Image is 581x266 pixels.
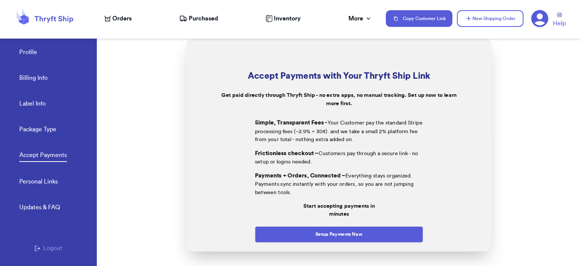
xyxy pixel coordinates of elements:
[386,10,452,27] button: Copy Customer Link
[266,14,301,23] a: Inventory
[255,150,318,156] span: Frictionless checkout –
[179,14,218,23] a: Purchased
[255,149,423,166] p: Customers pay through a secure link - no setup or logins needed.
[19,203,60,212] div: Updates & FAQ
[255,173,345,178] span: Payments + Orders, Connected –
[255,226,423,243] button: Setup Payments Now
[34,244,62,253] button: Logout
[19,48,37,58] a: Profile
[19,203,60,213] a: Updates & FAQ
[457,10,524,27] button: New Shipping Order
[553,12,566,28] a: Help
[104,14,132,23] a: Orders
[206,91,472,107] p: Get paid directly through Thryft Ship - no extra apps, no manual tracking. Set up now to learn mo...
[19,125,56,135] a: Package Type
[112,14,132,23] span: Orders
[19,151,67,162] a: Accept Payments
[553,19,566,28] span: Help
[189,14,218,23] span: Purchased
[274,14,301,23] span: Inventory
[255,202,423,218] div: Start accepting payments in minutes
[255,171,423,196] p: Everything stays organized. Payments sync instantly with your orders, so you are not jumping betw...
[206,70,472,83] h2: Accept Payments with Your Thryft Ship Link
[255,118,423,143] p: Your Customer pay the standard Stripe processing fees (~2.9% + 30¢). and we take a small 2% platf...
[348,14,372,23] div: More
[19,73,48,84] a: Billing Info
[323,251,355,257] a: Learn more
[19,177,58,188] a: Personal Links
[255,120,328,126] span: Simple, Transparent Fees -
[19,99,46,110] a: Label Info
